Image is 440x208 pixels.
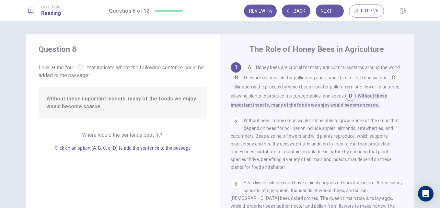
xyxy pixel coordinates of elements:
span: Click on an option (A, B, C, or D) to add the sentence to the passage [55,145,191,151]
span: They are responsible for pollinating about one-third of the food we eat. [243,75,388,80]
button: 00:07:25 [349,5,384,17]
div: 3 [231,179,241,189]
span: Without bees, many crops would not be able to grow. Some of the crops that depend on bees for pol... [231,118,399,170]
span: Honey bees are crucial for many agricultural systems around the world. [256,65,401,70]
button: Back [282,5,310,17]
span: Without these important insects, many of the foods we enjoy would become scarce. [46,95,199,110]
span: Where would the sentence best fit? [82,132,164,138]
button: Review [244,5,277,17]
span: Level Test [41,5,61,9]
span: A [244,62,255,73]
span: Look at the four that indicate where the following sentence could be added to the passage: [39,62,207,79]
span: Pollination is the process by which bees transfer pollen from one flower to another, allowing pla... [231,84,399,98]
h4: The Role of Honey Bees in Agriculture [249,44,384,54]
span: D [345,91,356,101]
span: B [231,73,242,83]
h1: Question 8 of 12 [109,7,149,15]
span: 00:07:25 [361,8,378,14]
div: 2 [231,117,241,127]
button: Next [316,5,344,17]
h1: Reading [41,9,61,17]
span: C [388,73,399,83]
div: Open Intercom Messenger [418,186,434,202]
h4: Question 8 [39,44,207,54]
div: 1 [231,62,241,73]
